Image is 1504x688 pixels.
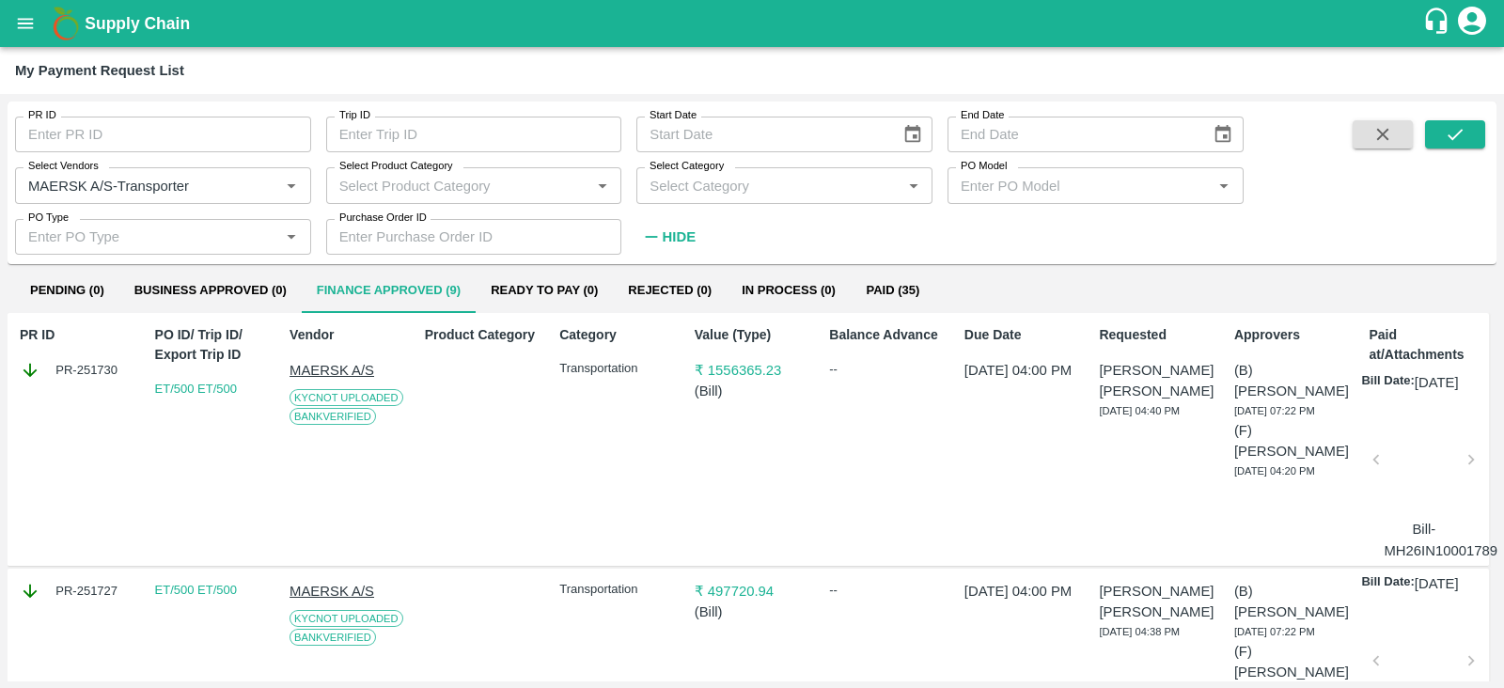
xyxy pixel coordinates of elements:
input: Start Date [636,117,886,152]
p: Category [559,325,674,345]
button: Open [279,173,304,197]
span: [DATE] 07:22 PM [1234,626,1315,637]
b: Supply Chain [85,14,190,33]
label: Select Product Category [339,159,453,174]
button: Rejected (0) [613,268,727,313]
p: ( Bill ) [695,381,809,401]
label: PR ID [28,108,56,123]
div: customer-support [1422,7,1455,40]
a: Supply Chain [85,10,1422,37]
button: open drawer [4,2,47,45]
p: [DATE] 04:00 PM [964,360,1079,381]
img: logo [47,5,85,42]
p: Bill-MH26IN1000178921 [1384,519,1464,561]
label: Trip ID [339,108,370,123]
p: [DATE] [1415,372,1459,393]
p: (B) [PERSON_NAME] [1234,581,1349,623]
p: Transportation [559,360,674,378]
p: Requested [1099,325,1214,345]
span: [DATE] 07:22 PM [1234,405,1315,416]
span: [DATE] 04:20 PM [1234,465,1315,477]
strong: Hide [663,229,696,244]
label: Start Date [650,108,697,123]
span: Bank Verified [290,629,376,646]
button: Open [901,173,926,197]
p: Vendor [290,325,404,345]
span: [DATE] 04:38 PM [1099,626,1180,637]
button: Paid (35) [851,268,935,313]
input: Select Product Category [332,173,586,197]
p: PO ID/ Trip ID/ Export Trip ID [155,325,270,365]
button: Open [279,225,304,249]
div: My Payment Request List [15,58,184,83]
input: Enter Trip ID [326,117,622,152]
button: Ready To Pay (0) [476,268,613,313]
p: Due Date [964,325,1079,345]
div: account of current user [1455,4,1489,43]
p: MAERSK A/S [290,581,404,602]
label: Select Vendors [28,159,99,174]
label: End Date [961,108,1004,123]
div: -- [829,581,944,600]
p: PR ID [20,325,134,345]
p: [DATE] 04:00 PM [964,581,1079,602]
p: Balance Advance [829,325,944,345]
p: ( Bill ) [695,602,809,622]
p: Transportation [559,581,674,599]
p: Product Category [425,325,540,345]
button: Hide [636,221,700,253]
label: Purchase Order ID [339,211,427,226]
div: -- [829,360,944,379]
input: Enter PO Model [953,173,1207,197]
div: PR-251727 [20,581,134,602]
label: Select Category [650,159,724,174]
p: [DATE] [1415,573,1459,594]
input: Enter PO Type [21,225,274,249]
p: [PERSON_NAME] [PERSON_NAME] [1099,581,1214,623]
p: Value (Type) [695,325,809,345]
p: ₹ 497720.94 [695,581,809,602]
button: Pending (0) [15,268,119,313]
p: Bill Date: [1361,372,1414,393]
p: (B) [PERSON_NAME] [1234,360,1349,402]
button: In Process (0) [727,268,851,313]
input: Enter Purchase Order ID [326,219,622,255]
p: [PERSON_NAME] [PERSON_NAME] [1099,360,1214,402]
input: End Date [948,117,1198,152]
p: MAERSK A/S [290,360,404,381]
p: Approvers [1234,325,1349,345]
button: Choose date [895,117,931,152]
p: (F) [PERSON_NAME] [1234,420,1349,462]
span: KYC Not Uploaded [290,389,402,406]
input: Enter PR ID [15,117,311,152]
label: PO Model [961,159,1008,174]
p: ₹ 1556365.23 [695,360,809,381]
button: Open [1212,173,1236,197]
button: Finance Approved (9) [302,268,476,313]
input: Select Vendor [21,173,250,197]
span: KYC Not Uploaded [290,610,402,627]
div: PR-251730 [20,360,134,381]
button: Choose date [1205,117,1241,152]
input: Select Category [642,173,896,197]
p: (F) [PERSON_NAME] [1234,641,1349,683]
button: Business Approved (0) [119,268,302,313]
a: ET/500 ET/500 [155,583,237,597]
span: Bank Verified [290,408,376,425]
button: Open [590,173,615,197]
p: Bill Date: [1361,573,1414,594]
span: [DATE] 04:40 PM [1099,405,1180,416]
a: ET/500 ET/500 [155,382,237,396]
label: PO Type [28,211,69,226]
p: Paid at/Attachments [1369,325,1483,365]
